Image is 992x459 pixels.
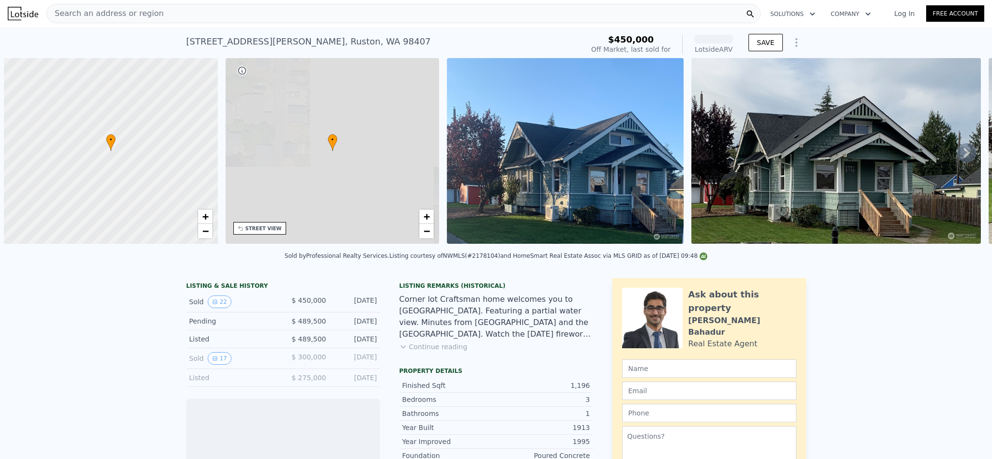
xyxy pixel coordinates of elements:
div: [DATE] [334,296,377,308]
div: Listed [189,334,275,344]
div: Sold [189,352,275,365]
span: • [328,135,337,144]
div: 3 [496,395,590,404]
div: LISTING & SALE HISTORY [186,282,380,292]
div: Bedrooms [402,395,496,404]
div: Corner lot Craftsman home welcomes you to [GEOGRAPHIC_DATA]. Featuring a partial water view. Minu... [399,294,593,340]
a: Zoom in [198,209,213,224]
span: • [106,135,116,144]
div: • [106,134,116,151]
div: Sold by Professional Realty Services . [285,252,389,259]
div: STREET VIEW [245,225,282,232]
input: Name [622,359,796,378]
div: Off Market, last sold for [591,44,671,54]
div: Year Built [402,423,496,432]
button: SAVE [748,34,782,51]
span: $ 489,500 [291,335,326,343]
button: Show Options [787,33,806,52]
span: Search an address or region [47,8,164,19]
span: − [202,225,208,237]
button: View historical data [208,296,231,308]
div: Listed [189,373,275,383]
img: Lotside [8,7,38,20]
div: Listing courtesy of NWMLS (#2178104) and HomeSmart Real Estate Assoc via MLS GRID as of [DATE] 09:48 [389,252,707,259]
span: $ 450,000 [291,296,326,304]
div: [PERSON_NAME] Bahadur [688,315,796,338]
div: Ask about this property [688,288,796,315]
span: $ 300,000 [291,353,326,361]
input: Phone [622,404,796,422]
div: Property details [399,367,593,375]
div: 1995 [496,437,590,446]
button: Continue reading [399,342,468,352]
div: 1913 [496,423,590,432]
div: • [328,134,337,151]
span: $ 275,000 [291,374,326,382]
span: − [424,225,430,237]
div: Sold [189,296,275,308]
div: [DATE] [334,352,377,365]
div: Year Improved [402,437,496,446]
a: Zoom out [198,224,213,238]
div: Real Estate Agent [688,338,758,350]
div: [DATE] [334,316,377,326]
div: Pending [189,316,275,326]
div: 1 [496,409,590,418]
span: + [424,210,430,222]
button: Company [823,5,879,23]
img: Sale: 124245257 Parcel: 100962803 [691,58,981,244]
a: Zoom out [419,224,434,238]
div: Lotside ARV [694,44,733,54]
a: Free Account [926,5,984,22]
div: [DATE] [334,373,377,383]
img: Sale: 124245257 Parcel: 100962803 [447,58,683,244]
span: $ 489,500 [291,317,326,325]
span: + [202,210,208,222]
div: Finished Sqft [402,381,496,390]
img: NWMLS Logo [700,252,707,260]
div: [STREET_ADDRESS][PERSON_NAME] , Ruston , WA 98407 [186,35,431,48]
button: View historical data [208,352,231,365]
a: Log In [883,9,926,18]
div: 1,196 [496,381,590,390]
button: Solutions [763,5,823,23]
a: Zoom in [419,209,434,224]
input: Email [622,382,796,400]
div: Bathrooms [402,409,496,418]
div: [DATE] [334,334,377,344]
span: $450,000 [608,34,654,44]
div: Listing Remarks (Historical) [399,282,593,290]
